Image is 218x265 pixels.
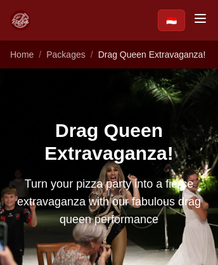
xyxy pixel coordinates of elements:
[46,49,85,60] a: Packages
[10,49,34,60] a: Home
[10,119,208,165] h1: Drag Queen Extravaganza!
[10,10,30,30] img: Bali Pizza Party Logo
[91,48,93,61] li: /
[10,175,208,228] p: Turn your pizza party into a fierce extravaganza with our fabulous drag queen performance
[158,10,185,31] a: Beralih ke Bahasa Indonesia
[39,48,41,61] li: /
[98,49,206,60] span: Drag Queen Extravaganza!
